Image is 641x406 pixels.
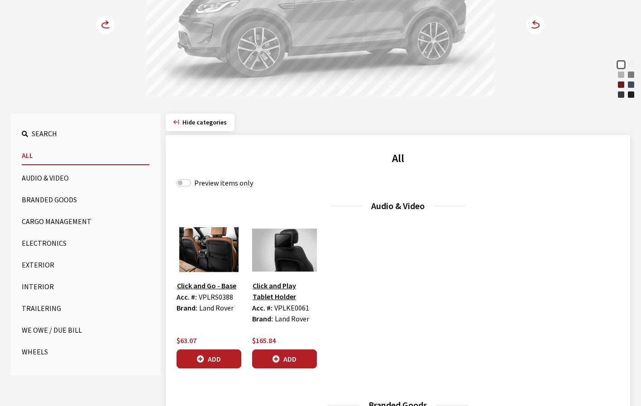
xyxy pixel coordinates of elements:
h2: All [177,150,619,167]
div: Varesine Blue [627,80,636,89]
span: $165.84 [252,336,276,345]
label: Brand: [177,302,197,313]
button: Click and Go - Base [177,280,237,291]
span: Search [32,129,57,138]
h3: Audio & Video [177,199,619,213]
span: Land Rover [275,314,309,323]
span: $63.07 [177,336,196,345]
span: Click to hide category section. [182,118,227,126]
button: Electronics [22,234,149,252]
div: Fuji White [627,60,636,69]
div: Santorini Black [627,90,636,99]
button: Wheels [22,343,149,361]
img: Image for Click and Go - Base [177,227,241,272]
button: Branded Goods [22,191,149,209]
button: All [22,146,149,165]
div: Ostuni Pearl White [617,60,626,69]
button: Exterior [22,256,149,274]
label: Preview items only [194,177,253,188]
button: We Owe / Due Bill [22,321,149,339]
span: VPLRS0388 [199,292,233,301]
button: Audio & Video [22,169,149,187]
button: Click and Play Tablet Holder [252,280,317,302]
button: Add [177,349,241,368]
button: Add [252,349,317,368]
span: VPLKE0061 [274,303,309,312]
button: Cargo Management [22,212,149,230]
label: Brand: [252,313,273,324]
label: Acc. #: [177,291,197,302]
button: Interior [22,277,149,296]
div: Eiger Grey [627,70,636,79]
label: Acc. #: [252,302,273,313]
div: Carpathian Grey [617,90,626,99]
div: Firenze Red [617,80,626,89]
button: Trailering [22,299,149,317]
button: Hide categories [166,114,234,131]
img: Image for Click and Play Tablet Holder [252,227,317,272]
span: Land Rover [199,303,234,312]
div: Hakuba Silver [617,70,626,79]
